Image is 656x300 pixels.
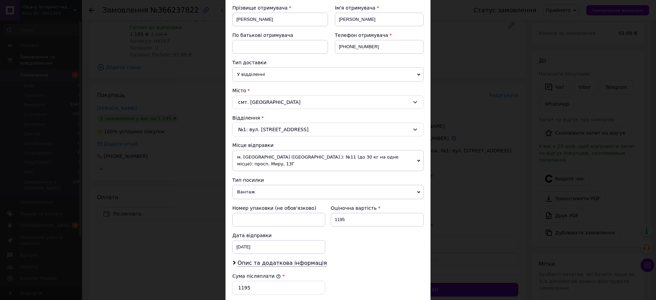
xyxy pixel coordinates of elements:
div: Номер упаковки (не обов'язково) [232,205,325,212]
span: Тип доставки [232,60,266,65]
div: смт. [GEOGRAPHIC_DATA] [232,95,424,109]
div: №1: вул. [STREET_ADDRESS] [232,123,424,136]
span: Вантаж [232,185,424,199]
div: Дата відправки [232,232,325,239]
span: У відділенні [232,67,424,82]
div: Відділення [232,114,424,121]
input: +380 [335,40,424,54]
span: Тип посилки [232,177,264,183]
span: Ім'я отримувача [335,5,375,11]
div: Оціночна вартість [331,205,424,212]
label: Сума післяплати [232,273,281,279]
span: Прізвище отримувача [232,5,288,11]
div: Місто [232,87,424,94]
span: м. [GEOGRAPHIC_DATA] ([GEOGRAPHIC_DATA].): №11 (до 30 кг на одне місце): просп. Миру, 13Г [232,150,424,171]
span: Місце відправки [232,142,274,148]
span: Телефон отримувача [335,32,388,38]
span: Опис та додаткова інформація [237,260,327,267]
span: По батькові отримувача [232,32,293,38]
